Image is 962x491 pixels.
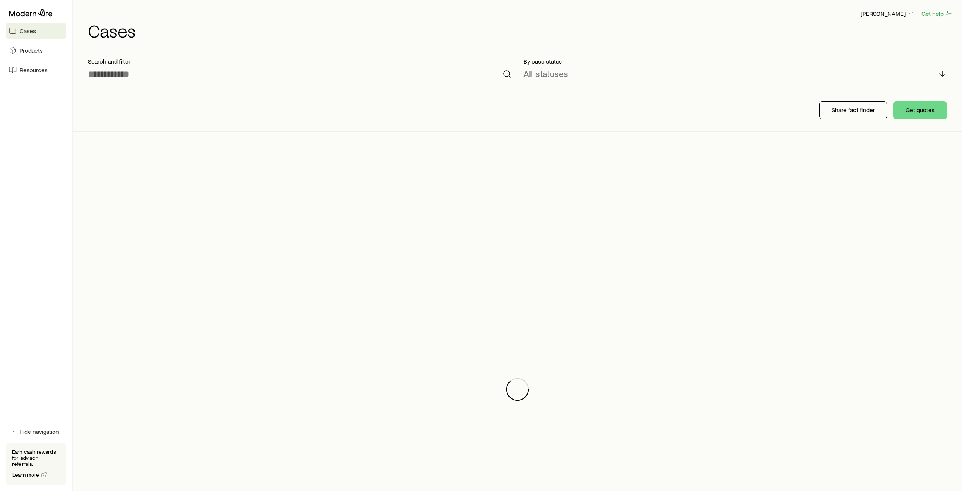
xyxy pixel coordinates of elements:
p: All statuses [523,68,568,79]
span: Cases [20,27,36,35]
span: Hide navigation [20,428,59,435]
p: Earn cash rewards for advisor referrals. [12,449,60,467]
button: Hide navigation [6,423,66,440]
a: Cases [6,23,66,39]
p: [PERSON_NAME] [861,10,915,17]
button: Get help [921,9,953,18]
div: Earn cash rewards for advisor referrals.Learn more [6,443,66,485]
p: Search and filter [88,58,511,65]
button: [PERSON_NAME] [860,9,915,18]
p: Share fact finder [832,106,875,114]
a: Resources [6,62,66,78]
span: Resources [20,66,48,74]
h1: Cases [88,21,953,40]
span: Learn more [12,472,39,477]
span: Products [20,47,43,54]
p: By case status [523,58,947,65]
a: Products [6,42,66,59]
button: Get quotes [893,101,947,119]
button: Share fact finder [819,101,887,119]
